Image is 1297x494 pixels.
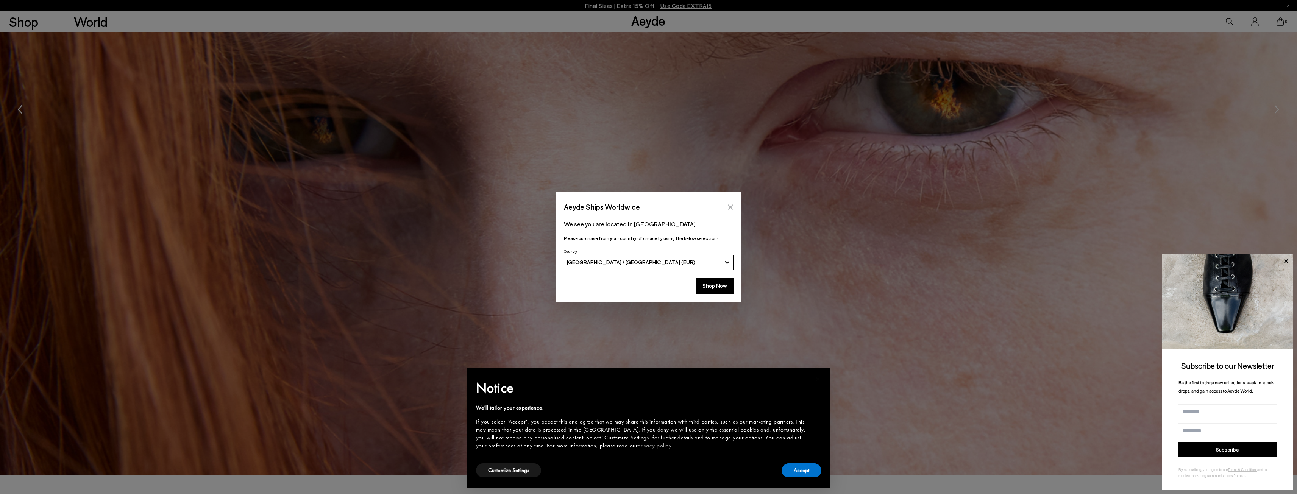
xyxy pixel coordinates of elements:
span: Country [564,249,577,254]
a: Terms & Conditions [1228,467,1257,472]
button: Accept [782,463,821,477]
h2: Notice [476,378,809,398]
p: We see you are located in [GEOGRAPHIC_DATA] [564,220,734,229]
img: ca3f721fb6ff708a270709c41d776025.jpg [1162,254,1293,349]
div: We'll tailor your experience. [476,404,809,412]
button: Close [725,201,736,213]
button: Subscribe [1178,442,1277,457]
div: If you select "Accept", you accept this and agree that we may share this information with third p... [476,418,809,450]
span: Aeyde Ships Worldwide [564,200,640,213]
button: Close this notice [809,370,827,388]
span: × [816,373,821,385]
p: Please purchase from your country of choice by using the below selection: [564,235,734,242]
span: Be the first to shop new collections, back-in-stock drops, and gain access to Aeyde World. [1178,380,1274,394]
button: Shop Now [696,278,734,294]
span: [GEOGRAPHIC_DATA] / [GEOGRAPHIC_DATA] (EUR) [567,259,695,265]
span: Subscribe to our Newsletter [1181,361,1274,370]
span: By subscribing, you agree to our [1178,467,1228,472]
a: privacy policy [637,442,671,449]
button: Customize Settings [476,463,541,477]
